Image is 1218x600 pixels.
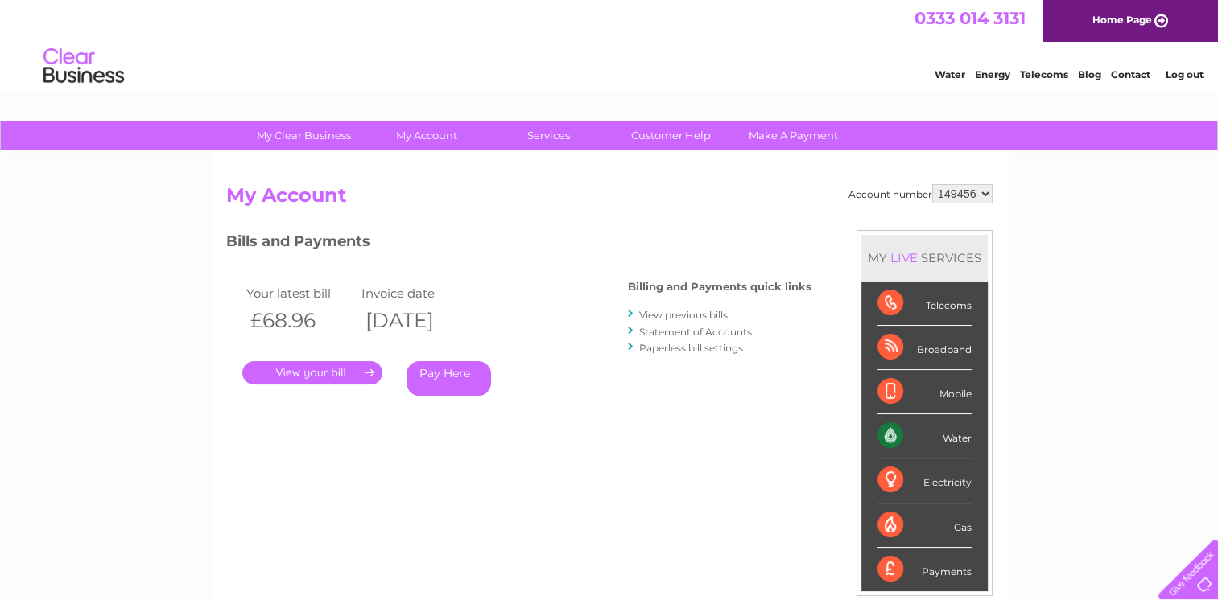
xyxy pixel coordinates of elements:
[229,9,990,78] div: Clear Business is a trading name of Verastar Limited (registered in [GEOGRAPHIC_DATA] No. 3667643...
[1165,68,1203,80] a: Log out
[628,281,811,293] h4: Billing and Payments quick links
[43,42,125,91] img: logo.png
[887,250,921,265] div: LIVE
[848,184,993,203] div: Account number
[1111,68,1150,80] a: Contact
[877,414,972,458] div: Water
[226,230,811,258] h3: Bills and Payments
[1078,68,1101,80] a: Blog
[242,361,382,384] a: .
[639,309,728,321] a: View previous bills
[877,503,972,548] div: Gas
[482,121,615,150] a: Services
[877,458,972,503] div: Electricity
[727,121,860,150] a: Make A Payment
[915,8,1026,28] a: 0333 014 3131
[357,282,473,304] td: Invoice date
[407,361,491,396] a: Pay Here
[877,282,972,326] div: Telecoms
[242,282,358,304] td: Your latest bill
[877,326,972,370] div: Broadband
[639,342,743,354] a: Paperless bill settings
[242,304,358,337] th: £68.96
[975,68,1010,80] a: Energy
[357,304,473,337] th: [DATE]
[935,68,965,80] a: Water
[877,370,972,414] div: Mobile
[1020,68,1068,80] a: Telecoms
[360,121,493,150] a: My Account
[226,184,993,215] h2: My Account
[605,121,737,150] a: Customer Help
[237,121,370,150] a: My Clear Business
[877,548,972,591] div: Payments
[861,235,988,281] div: MY SERVICES
[639,326,752,338] a: Statement of Accounts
